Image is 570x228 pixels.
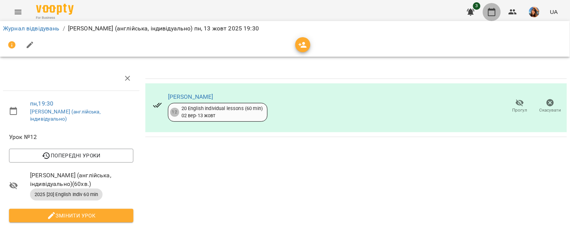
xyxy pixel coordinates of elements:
[550,8,558,16] span: UA
[36,4,74,15] img: Voopty Logo
[9,209,133,222] button: Змінити урок
[30,100,53,107] a: пн , 19:30
[63,24,65,33] li: /
[15,151,127,160] span: Попередні уроки
[68,24,259,33] p: [PERSON_NAME] (англійська, індивідуально) пн, 13 жовт 2025 19:30
[30,191,103,198] span: 2025 [20] English Indiv 60 min
[3,25,60,32] a: Журнал відвідувань
[3,24,567,33] nav: breadcrumb
[9,133,133,142] span: Урок №12
[30,171,133,189] span: [PERSON_NAME] (англійська, індивідуально) ( 60 хв. )
[9,3,27,21] button: Menu
[473,2,481,10] span: 3
[30,109,101,122] a: [PERSON_NAME] (англійська, індивідуально)
[505,96,535,117] button: Прогул
[9,149,133,162] button: Попередні уроки
[181,105,263,119] div: 20 English individual lessons (60 min) 02 вер - 13 жовт
[170,108,179,117] div: 12
[15,211,127,220] span: Змінити урок
[36,15,74,20] span: For Business
[529,7,540,17] img: a3cfe7ef423bcf5e9dc77126c78d7dbf.jpg
[513,107,528,113] span: Прогул
[535,96,565,117] button: Скасувати
[547,5,561,19] button: UA
[168,93,213,100] a: [PERSON_NAME]
[540,107,561,113] span: Скасувати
